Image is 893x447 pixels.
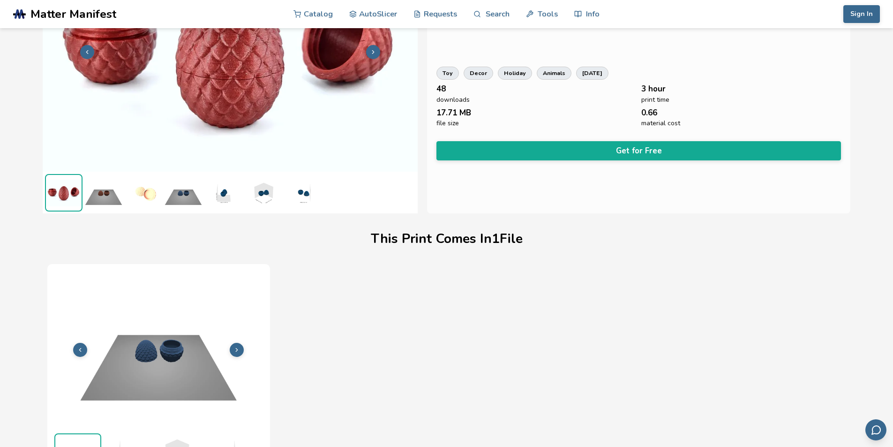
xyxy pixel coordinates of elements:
[204,174,242,212] img: 1_3D_Dimensions
[843,5,880,23] button: Sign In
[464,67,493,80] a: decor
[641,108,657,117] span: 0.66
[284,174,322,212] img: 1_3D_Dimensions
[436,108,471,117] span: 17.71 MB
[436,141,841,160] button: Get for Free
[576,67,608,80] a: [DATE]
[165,174,202,212] img: 1_Print_Preview
[641,84,666,93] span: 3 hour
[244,174,282,212] img: 1_3D_Dimensions
[30,8,116,21] span: Matter Manifest
[371,232,523,246] h1: This Print Comes In 1 File
[436,120,459,127] span: file size
[641,96,669,104] span: print time
[865,419,886,440] button: Send feedback via email
[641,120,680,127] span: material cost
[436,84,446,93] span: 48
[436,67,459,80] a: toy
[498,67,532,80] a: holiday
[436,96,470,104] span: downloads
[537,67,571,80] a: animals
